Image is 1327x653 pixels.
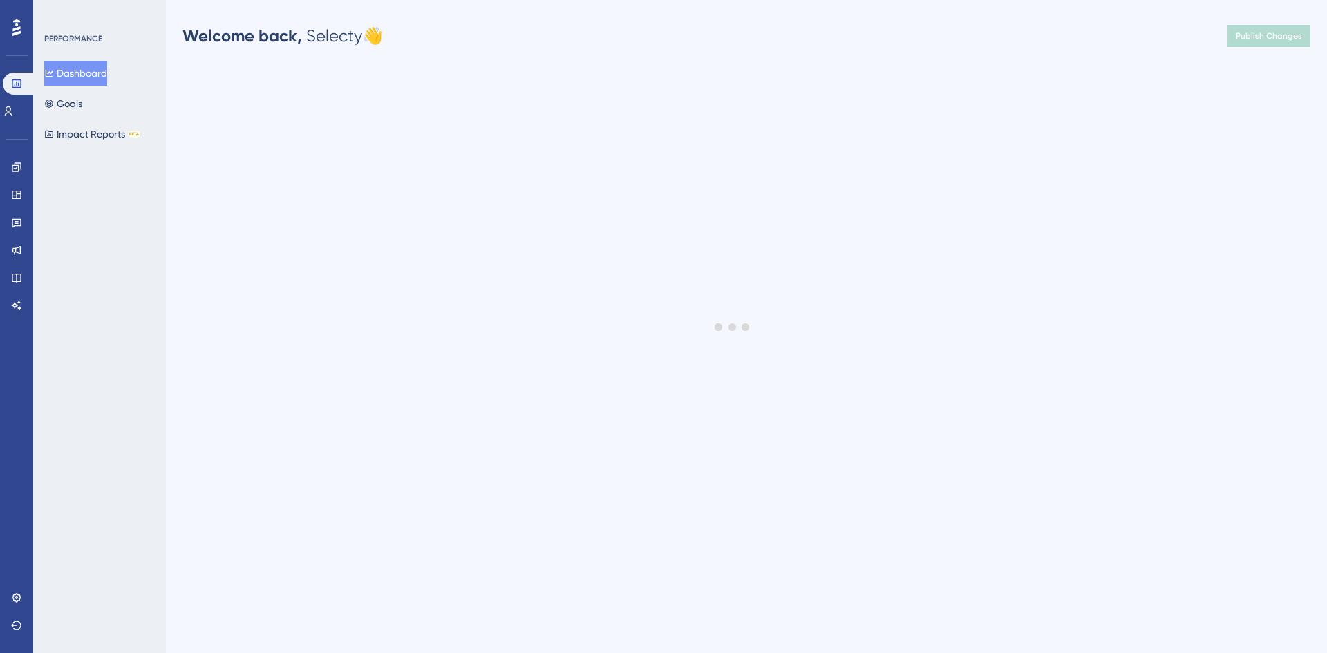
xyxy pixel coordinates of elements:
button: Publish Changes [1227,25,1310,47]
button: Goals [44,91,82,116]
div: PERFORMANCE [44,33,102,44]
button: Dashboard [44,61,107,86]
span: Publish Changes [1236,30,1302,41]
div: BETA [128,131,140,138]
span: Welcome back, [182,26,302,46]
div: Selecty 👋 [182,25,383,47]
button: Impact ReportsBETA [44,122,140,146]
